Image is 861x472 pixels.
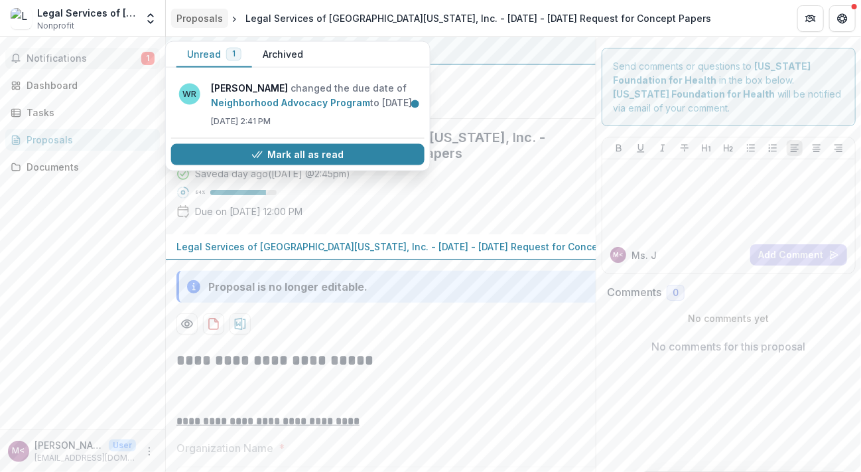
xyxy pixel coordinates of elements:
[171,9,228,28] a: Proposals
[607,311,850,325] p: No comments yet
[109,439,136,451] p: User
[5,48,160,69] button: Notifications1
[176,11,223,25] div: Proposals
[5,102,160,123] a: Tasks
[607,286,661,299] h2: Comments
[195,204,302,218] p: Due on [DATE] 12:00 PM
[631,248,657,262] p: Ms. J
[633,140,649,156] button: Underline
[37,20,74,32] span: Nonprofit
[13,447,25,455] div: Ms. Juliana Greenfield <jkgreenfield@lsem.org>
[677,140,693,156] button: Strike
[230,313,251,335] button: download-proposal
[27,133,149,147] div: Proposals
[141,5,160,32] button: Open entity switcher
[171,144,425,165] button: Mark all as read
[245,11,711,25] div: Legal Services of [GEOGRAPHIC_DATA][US_STATE], Inc. - [DATE] - [DATE] Request for Concept Papers
[611,140,627,156] button: Bold
[27,78,149,92] div: Dashboard
[195,188,205,197] p: 84 %
[211,97,370,108] a: Neighborhood Advocacy Program
[698,140,714,156] button: Heading 1
[5,74,160,96] a: Dashboard
[5,129,160,151] a: Proposals
[34,452,136,464] p: [EMAIL_ADDRESS][DOMAIN_NAME]
[809,140,825,156] button: Align Center
[208,279,367,295] div: Proposal is no longer editable.
[750,244,847,266] button: Add Comment
[27,53,141,64] span: Notifications
[652,339,806,354] p: No comments for this proposal
[252,42,314,68] button: Archived
[141,52,155,65] span: 1
[613,88,775,100] strong: [US_STATE] Foundation for Health
[673,287,679,299] span: 0
[195,167,350,181] div: Saved a day ago ( [DATE] @ 2:45pm )
[797,5,824,32] button: Partners
[830,140,846,156] button: Align Right
[37,6,136,20] div: Legal Services of [GEOGRAPHIC_DATA][US_STATE], Inc.
[829,5,856,32] button: Get Help
[787,140,803,156] button: Align Left
[141,443,157,459] button: More
[720,140,736,156] button: Heading 2
[176,440,273,456] p: Organization Name
[11,8,32,29] img: Legal Services of Eastern Missouri, Inc.
[176,240,642,254] p: Legal Services of [GEOGRAPHIC_DATA][US_STATE], Inc. - [DATE] - [DATE] Request for Concept Papers
[27,160,149,174] div: Documents
[171,9,716,28] nav: breadcrumb
[765,140,781,156] button: Ordered List
[602,48,856,126] div: Send comments or questions to in the box below. will be notified via email of your comment.
[655,140,671,156] button: Italicize
[743,140,759,156] button: Bullet List
[5,156,160,178] a: Documents
[176,42,252,68] button: Unread
[211,81,417,110] p: changed the due date of to [DATE]
[613,252,624,258] div: Ms. Juliana Greenfield <jkgreenfield@lsem.org>
[34,438,103,452] p: [PERSON_NAME] <[EMAIL_ADDRESS][DOMAIN_NAME]>
[27,106,149,119] div: Tasks
[176,313,198,335] button: Preview 984477d8-5dd5-4a53-9e47-c6273cad99fa-0.pdf
[232,49,235,58] span: 1
[203,313,224,335] button: download-proposal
